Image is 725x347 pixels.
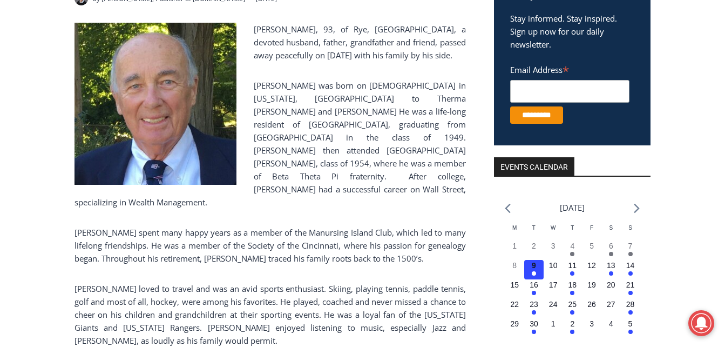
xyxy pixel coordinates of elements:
[549,281,558,289] time: 17
[551,319,555,328] time: 1
[628,225,632,231] span: S
[551,242,555,250] time: 3
[544,241,563,260] button: 3
[544,318,563,338] button: 1
[532,310,536,315] em: Has events
[590,319,594,328] time: 3
[74,23,466,62] p: [PERSON_NAME], 93, of Rye, [GEOGRAPHIC_DATA], a devoted husband, father, grandfather and friend, ...
[626,261,635,270] time: 14
[628,330,633,334] em: Has events
[621,224,640,241] div: Sunday
[570,271,574,276] em: Has events
[582,279,601,299] button: 19
[590,242,594,250] time: 5
[532,261,536,270] time: 9
[530,300,538,309] time: 23
[505,318,524,338] button: 29
[524,279,544,299] button: 16 Has events
[609,225,613,231] span: S
[563,299,582,318] button: 25 Has events
[621,260,640,279] button: 14 Has events
[524,318,544,338] button: 30 Has events
[601,299,621,318] button: 27
[626,300,635,309] time: 28
[532,271,536,276] em: Has events
[560,201,585,215] li: [DATE]
[551,225,555,231] span: W
[510,12,634,51] p: Stay informed. Stay inspired. Sign up now for our daily newsletter.
[570,252,574,256] em: Has events
[524,241,544,260] button: 2
[621,279,640,299] button: 21 Has events
[532,291,536,295] em: Has events
[505,279,524,299] button: 15
[570,310,574,315] em: Has events
[634,203,640,213] a: Next month
[587,300,596,309] time: 26
[510,281,519,289] time: 15
[544,279,563,299] button: 17
[532,242,536,250] time: 2
[609,319,613,328] time: 4
[628,242,633,250] time: 7
[530,281,538,289] time: 16
[532,330,536,334] em: Has events
[74,79,466,209] p: [PERSON_NAME] was born on [DEMOGRAPHIC_DATA] in [US_STATE], [GEOGRAPHIC_DATA] to Therma [PERSON_N...
[530,319,538,328] time: 30
[570,319,574,328] time: 2
[74,23,236,185] img: Obituary - Richard Allen Hynson
[568,281,577,289] time: 18
[510,319,519,328] time: 29
[601,279,621,299] button: 20
[524,260,544,279] button: 9 Has events
[510,59,629,78] label: Email Address
[512,242,517,250] time: 1
[628,291,633,295] em: Has events
[571,225,574,231] span: T
[563,318,582,338] button: 2 Has events
[628,319,633,328] time: 5
[544,224,563,241] div: Wednesday
[510,300,519,309] time: 22
[532,225,536,231] span: T
[505,241,524,260] button: 1
[626,281,635,289] time: 21
[582,224,601,241] div: Friday
[607,261,615,270] time: 13
[74,226,466,265] p: [PERSON_NAME] spent many happy years as a member of the Manursing Island Club, which led to many ...
[607,300,615,309] time: 27
[505,260,524,279] button: 8
[563,241,582,260] button: 4 Has events
[74,282,466,347] p: [PERSON_NAME] loved to travel and was an avid sports enthusiast. Skiing, playing tennis, paddle t...
[621,299,640,318] button: 28 Has events
[505,299,524,318] button: 22
[512,261,517,270] time: 8
[512,225,517,231] span: M
[601,224,621,241] div: Saturday
[587,281,596,289] time: 19
[601,241,621,260] button: 6 Has events
[524,224,544,241] div: Tuesday
[544,299,563,318] button: 24
[609,271,613,276] em: Has events
[607,281,615,289] time: 20
[601,260,621,279] button: 13 Has events
[568,300,577,309] time: 25
[628,310,633,315] em: Has events
[582,260,601,279] button: 12
[601,318,621,338] button: 4
[590,225,593,231] span: F
[505,224,524,241] div: Monday
[563,279,582,299] button: 18 Has events
[563,260,582,279] button: 11 Has events
[582,241,601,260] button: 5
[609,252,613,256] em: Has events
[570,242,574,250] time: 4
[563,224,582,241] div: Thursday
[544,260,563,279] button: 10
[621,318,640,338] button: 5 Has events
[568,261,577,270] time: 11
[549,300,558,309] time: 24
[582,318,601,338] button: 3
[494,157,574,176] h2: Events Calendar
